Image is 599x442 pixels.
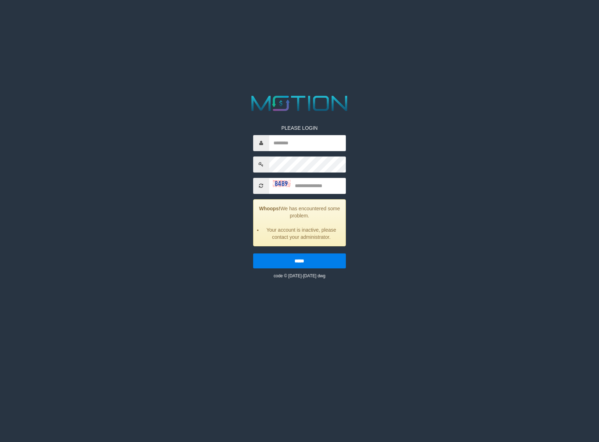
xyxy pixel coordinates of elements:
strong: Whoops! [259,206,281,211]
img: captcha [273,180,291,187]
p: PLEASE LOGIN [253,124,346,132]
small: code © [DATE]-[DATE] dwg [273,273,325,278]
li: Your account is inactive, please contact your administrator. [262,226,340,241]
img: MOTION_logo.png [247,93,352,114]
div: We has encountered some problem. [253,199,346,246]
